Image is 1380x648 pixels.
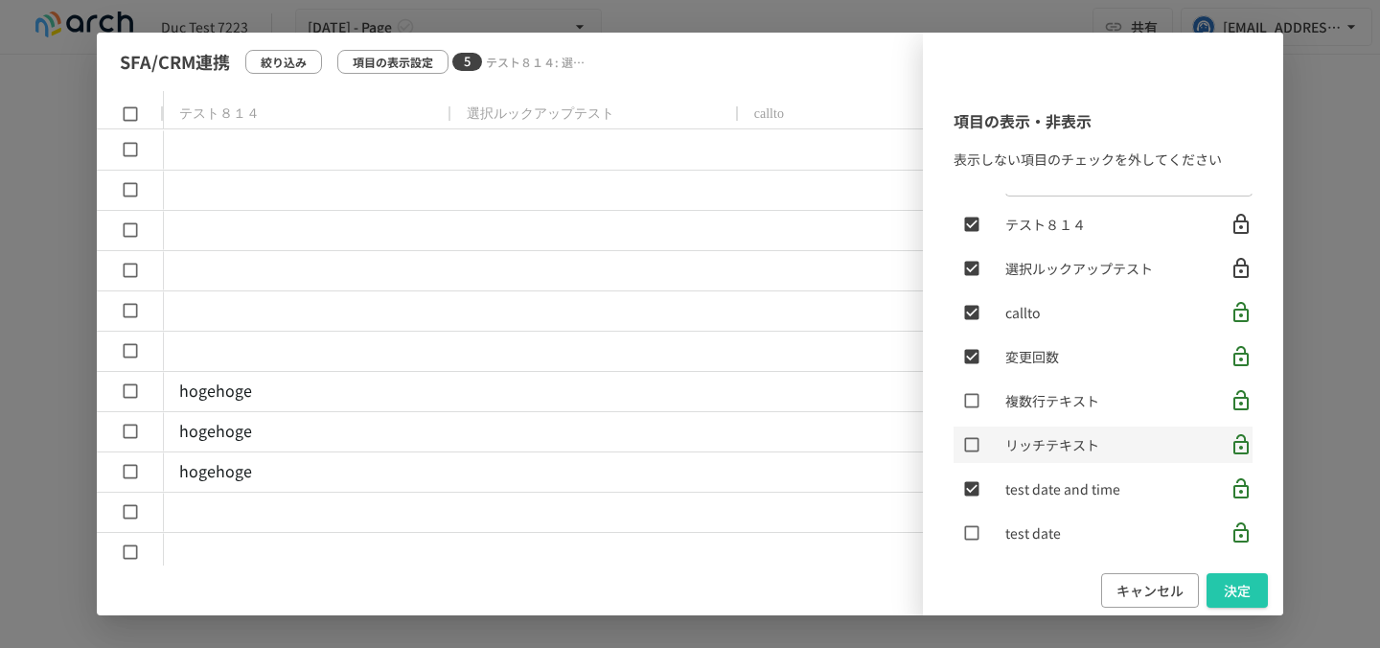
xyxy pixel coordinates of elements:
p: リッチテキスト [1005,434,1099,455]
p: test date [1005,522,1061,544]
p: テスト８１４ [1005,214,1086,235]
p: 表示しない項目のチェックを外してください [954,149,1253,170]
p: 選択ルックアップテスト [1005,258,1153,279]
p: 項目の表示・非表示 [954,109,1253,134]
p: 変更回数 [1005,346,1059,367]
p: test date and time [1005,478,1120,499]
p: 複数行テキスト [1005,390,1099,411]
p: callto [1005,302,1040,323]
